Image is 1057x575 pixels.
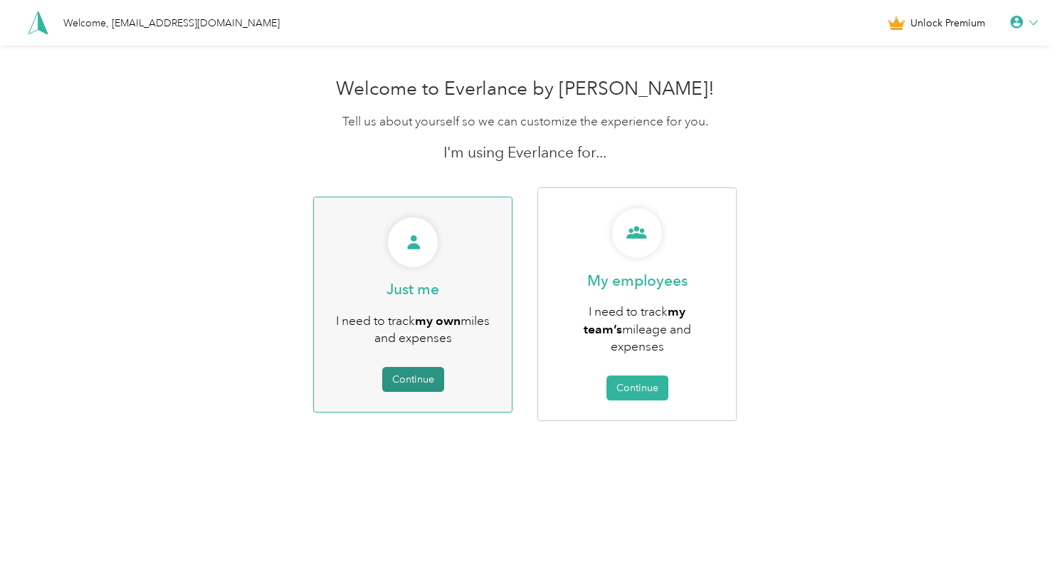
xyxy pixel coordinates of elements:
b: my team’s [584,304,686,336]
b: my own [415,313,461,328]
span: Unlock Premium [910,16,985,31]
button: Continue [606,375,668,400]
span: I need to track miles and expenses [336,313,490,346]
div: Welcome, [EMAIL_ADDRESS][DOMAIN_NAME] [63,16,280,31]
span: I need to track mileage and expenses [584,304,691,354]
button: Continue [382,367,444,392]
p: Tell us about yourself so we can customize the experience for you. [263,113,788,130]
p: Just me [386,279,439,299]
h1: Welcome to Everlance by [PERSON_NAME]! [263,78,788,100]
p: I'm using Everlance for... [263,143,788,162]
iframe: Everlance-gr Chat Button Frame [977,495,1057,575]
p: My employees [587,271,688,291]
